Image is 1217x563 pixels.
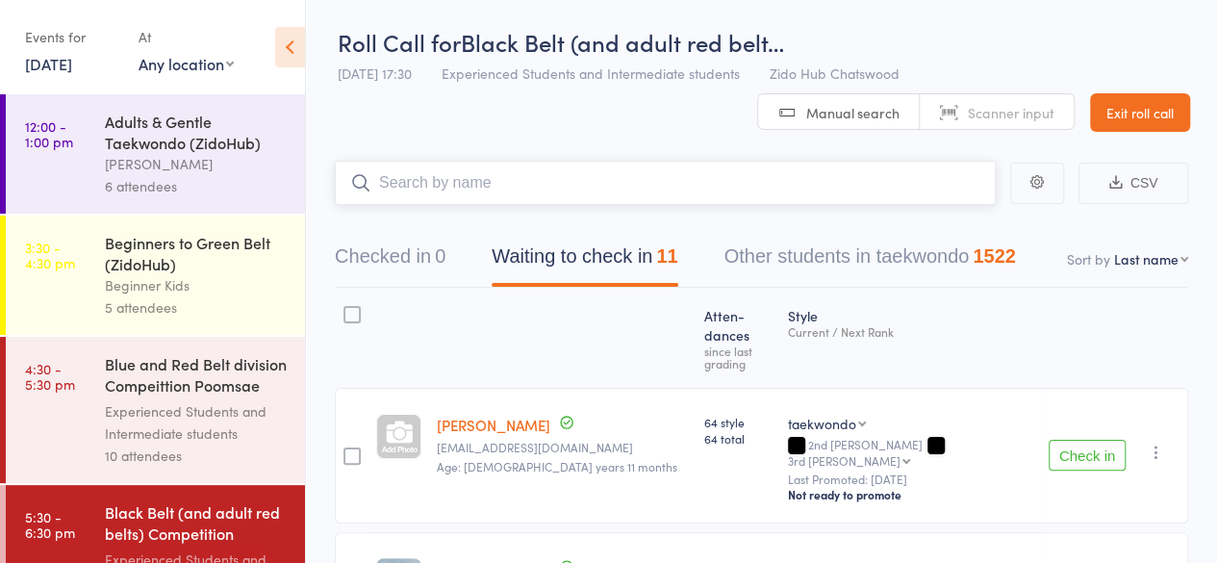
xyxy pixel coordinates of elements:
[724,236,1016,287] button: Other students in taekwondo1522
[1067,249,1110,269] label: Sort by
[105,445,289,467] div: 10 attendees
[139,21,234,53] div: At
[492,236,677,287] button: Waiting to check in11
[1090,93,1190,132] a: Exit roll call
[442,64,740,83] span: Experienced Students and Intermediate students
[338,26,461,58] span: Roll Call for
[1078,163,1188,204] button: CSV
[656,245,677,267] div: 11
[25,53,72,74] a: [DATE]
[788,438,1033,467] div: 2nd [PERSON_NAME]
[437,441,688,454] small: shy2806@gmail.com
[25,361,75,392] time: 4:30 - 5:30 pm
[1049,440,1126,471] button: Check in
[1114,249,1179,269] div: Last name
[788,325,1033,338] div: Current / Next Rank
[788,487,1033,502] div: Not ready to promote
[105,232,289,274] div: Beginners to Green Belt (ZidoHub)
[335,161,996,205] input: Search by name
[6,216,305,335] a: 3:30 -4:30 pmBeginners to Green Belt (ZidoHub)Beginner Kids5 attendees
[139,53,234,74] div: Any location
[25,21,119,53] div: Events for
[105,501,289,549] div: Black Belt (and adult red belts) Competition Pooms...
[788,414,856,433] div: taekwondo
[25,509,75,540] time: 5:30 - 6:30 pm
[6,337,305,483] a: 4:30 -5:30 pmBlue and Red Belt division Compeittion Poomsae (Zi...Experienced Students and Interm...
[703,430,772,447] span: 64 total
[788,454,900,467] div: 3rd [PERSON_NAME]
[6,94,305,214] a: 12:00 -1:00 pmAdults & Gentle Taekwondo (ZidoHub)[PERSON_NAME]6 attendees
[435,245,445,267] div: 0
[437,458,677,474] span: Age: [DEMOGRAPHIC_DATA] years 11 months
[105,400,289,445] div: Experienced Students and Intermediate students
[780,296,1041,379] div: Style
[968,103,1054,122] span: Scanner input
[105,274,289,296] div: Beginner Kids
[338,64,412,83] span: [DATE] 17:30
[105,296,289,319] div: 5 attendees
[105,353,289,400] div: Blue and Red Belt division Compeittion Poomsae (Zi...
[770,64,900,83] span: Zido Hub Chatswood
[437,415,550,435] a: [PERSON_NAME]
[335,236,445,287] button: Checked in0
[696,296,779,379] div: Atten­dances
[105,111,289,153] div: Adults & Gentle Taekwondo (ZidoHub)
[806,103,900,122] span: Manual search
[25,240,75,270] time: 3:30 - 4:30 pm
[105,175,289,197] div: 6 attendees
[973,245,1016,267] div: 1522
[461,26,784,58] span: Black Belt (and adult red belt…
[703,414,772,430] span: 64 style
[788,473,1033,486] small: Last Promoted: [DATE]
[25,118,73,149] time: 12:00 - 1:00 pm
[105,153,289,175] div: [PERSON_NAME]
[703,345,772,370] div: since last grading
